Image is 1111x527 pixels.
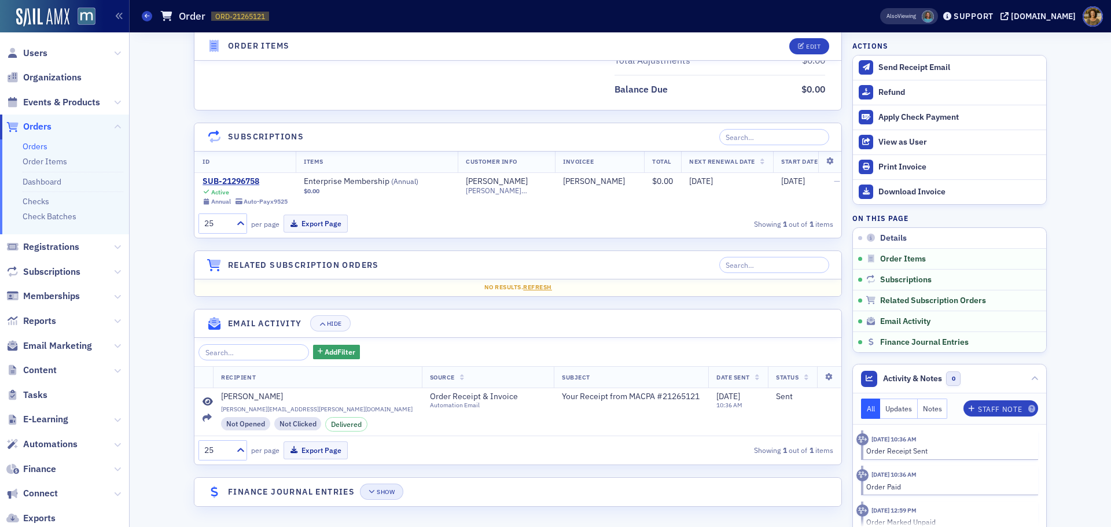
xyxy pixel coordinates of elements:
[852,213,1047,223] h4: On this page
[23,438,78,451] span: Automations
[23,266,80,278] span: Subscriptions
[215,12,265,21] span: ORD-21265121
[23,512,56,525] span: Exports
[203,157,209,165] span: ID
[23,120,51,133] span: Orders
[852,40,888,51] h4: Actions
[866,517,1030,527] div: Order Marked Unpaid
[789,38,829,54] button: Edit
[861,399,881,419] button: All
[228,40,289,53] h4: Order Items
[23,364,57,377] span: Content
[6,438,78,451] a: Automations
[6,413,68,426] a: E-Learning
[878,187,1040,197] div: Download Invoice
[304,176,450,187] span: Enterprise Membership
[801,83,825,95] span: $0.00
[466,186,547,195] span: [PERSON_NAME][EMAIL_ADDRESS][PERSON_NAME][DOMAIN_NAME]
[221,392,413,402] a: [PERSON_NAME]
[652,176,673,186] span: $0.00
[274,417,322,430] div: Not Clicked
[203,283,833,292] div: No results.
[430,401,535,409] div: Automation Email
[719,257,830,273] input: Search…
[781,445,789,455] strong: 1
[6,71,82,84] a: Organizations
[466,176,528,187] a: [PERSON_NAME]
[23,463,56,476] span: Finance
[716,373,750,381] span: Date Sent
[880,254,926,264] span: Order Items
[23,389,47,401] span: Tasks
[244,198,288,205] div: Auto-Pay x9525
[304,187,319,195] span: $0.00
[23,340,92,352] span: Email Marketing
[179,9,205,23] h1: Order
[6,241,79,253] a: Registrations
[23,413,68,426] span: E-Learning
[716,401,742,409] time: 10:36 AM
[310,315,351,331] button: Hide
[430,373,455,381] span: Source
[221,373,256,381] span: Recipient
[776,392,833,402] div: Sent
[562,392,700,402] span: Your Receipt from MACPA #21265121
[615,83,668,97] div: Balance Due
[198,344,309,360] input: Search…
[880,399,918,419] button: Updates
[23,156,67,167] a: Order Items
[23,196,49,207] a: Checks
[1083,6,1103,27] span: Profile
[853,80,1046,105] button: Refund
[806,43,821,50] div: Edit
[211,198,231,205] div: Annual
[221,417,270,430] div: Not Opened
[251,219,279,229] label: per page
[834,176,840,186] span: —
[6,364,57,377] a: Content
[6,389,47,401] a: Tasks
[430,392,535,402] span: Order Receipt & Invoice
[313,345,360,359] button: AddFilter
[6,266,80,278] a: Subscriptions
[878,87,1040,98] div: Refund
[221,392,283,402] div: [PERSON_NAME]
[880,337,969,348] span: Finance Journal Entries
[878,162,1040,172] div: Print Invoice
[630,219,834,229] div: Showing out of items
[391,176,418,186] span: ( Annual )
[203,176,288,187] a: SUB-21296758
[886,12,897,20] div: Also
[563,176,636,187] span: Michael Harlow
[6,340,92,352] a: Email Marketing
[954,11,994,21] div: Support
[23,290,80,303] span: Memberships
[886,12,916,20] span: Viewing
[6,463,56,476] a: Finance
[922,10,934,23] span: Margaret DeRoose
[856,433,869,445] div: Activity
[880,296,986,306] span: Related Subscription Orders
[304,176,450,187] a: Enterprise Membership (Annual)
[23,487,58,500] span: Connect
[563,157,594,165] span: Invoicee
[284,441,348,459] button: Export Page
[204,218,230,230] div: 25
[878,137,1040,148] div: View as User
[807,219,815,229] strong: 1
[221,406,413,413] span: [PERSON_NAME][EMAIL_ADDRESS][PERSON_NAME][DOMAIN_NAME]
[689,176,713,186] span: [DATE]
[866,445,1030,456] div: Order Receipt Sent
[878,62,1040,73] div: Send Receipt Email
[23,315,56,327] span: Reports
[807,445,815,455] strong: 1
[563,176,625,187] a: [PERSON_NAME]
[880,275,932,285] span: Subscriptions
[978,406,1022,412] div: Staff Note
[69,8,95,27] a: View Homepage
[16,8,69,27] a: SailAMX
[689,157,755,165] span: Next Renewal Date
[23,141,47,152] a: Orders
[866,481,1030,492] div: Order Paid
